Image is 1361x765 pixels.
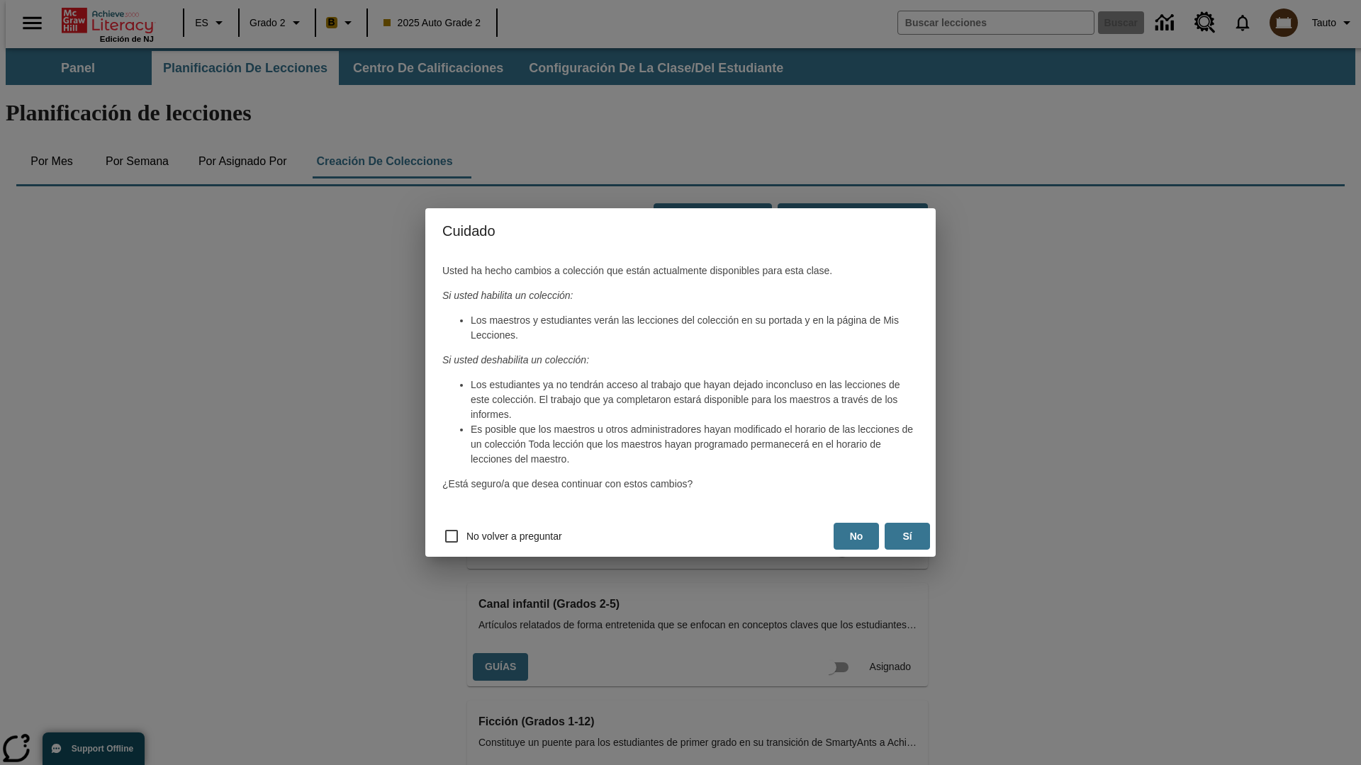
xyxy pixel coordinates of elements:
h4: Cuidado [425,208,936,254]
em: Si usted deshabilita un colección: [442,354,589,365]
span: No volver a preguntar [466,529,562,544]
em: Si usted habilita un colección: [442,290,573,301]
button: Sí [885,523,930,550]
p: Usted ha hecho cambios a colección que están actualmente disponibles para esta clase. [442,263,919,278]
p: ¿Está seguro/a que desea continuar con estos cambios? [442,477,919,492]
li: Es posible que los maestros u otros administradores hayan modificado el horario de las lecciones ... [471,422,919,467]
button: No [834,523,879,550]
li: Los maestros y estudiantes verán las lecciones del colección en su portada y en la página de Mis ... [471,313,919,343]
li: Los estudiantes ya no tendrán acceso al trabajo que hayan dejado inconcluso en las lecciones de e... [471,378,919,422]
